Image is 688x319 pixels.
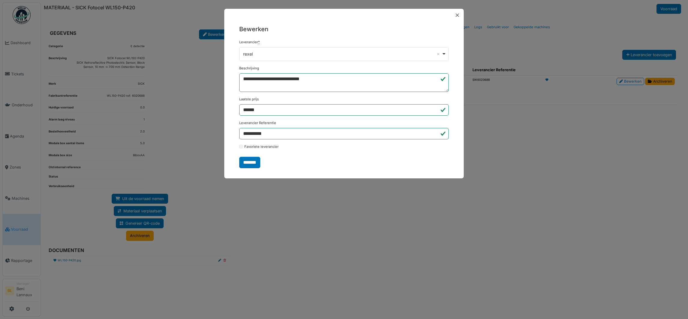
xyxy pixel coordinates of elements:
label: Leverancier [239,40,260,45]
label: Favoriete leverancier [244,144,279,149]
div: rexel [243,51,442,57]
label: Beschrijving [239,66,259,71]
abbr: Verplicht [258,40,260,44]
label: Leverancier Referentie [239,120,276,126]
label: Laatste prijs [239,97,259,102]
button: Remove item: '1565' [435,51,441,57]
